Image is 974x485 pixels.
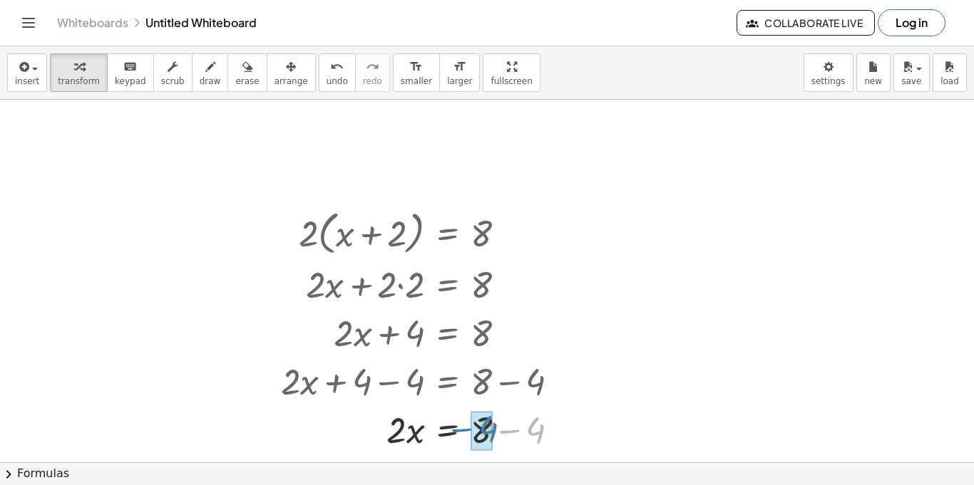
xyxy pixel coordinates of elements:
[235,76,259,86] span: erase
[737,10,875,36] button: Collaborate Live
[319,53,356,92] button: undoundo
[7,53,47,92] button: insert
[227,53,267,92] button: erase
[439,53,480,92] button: format_sizelarger
[491,76,532,86] span: fullscreen
[57,16,128,30] a: Whiteboards
[893,53,930,92] button: save
[15,76,39,86] span: insert
[330,58,344,75] i: undo
[878,9,945,36] button: Log in
[153,53,193,92] button: scrub
[401,76,432,86] span: smaller
[363,76,382,86] span: redo
[327,76,348,86] span: undo
[107,53,154,92] button: keyboardkeypad
[940,76,959,86] span: load
[856,53,891,92] button: new
[447,76,472,86] span: larger
[50,53,108,92] button: transform
[804,53,853,92] button: settings
[811,76,846,86] span: settings
[161,76,185,86] span: scrub
[275,76,308,86] span: arrange
[17,11,40,34] button: Toggle navigation
[901,76,921,86] span: save
[366,58,379,75] i: redo
[200,76,221,86] span: draw
[58,76,100,86] span: transform
[192,53,229,92] button: draw
[267,53,316,92] button: arrange
[393,53,440,92] button: format_sizesmaller
[483,53,540,92] button: fullscreen
[115,76,146,86] span: keypad
[123,58,137,75] i: keyboard
[864,76,882,86] span: new
[453,58,466,75] i: format_size
[933,53,967,92] button: load
[355,53,390,92] button: redoredo
[409,58,423,75] i: format_size
[749,16,863,29] span: Collaborate Live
